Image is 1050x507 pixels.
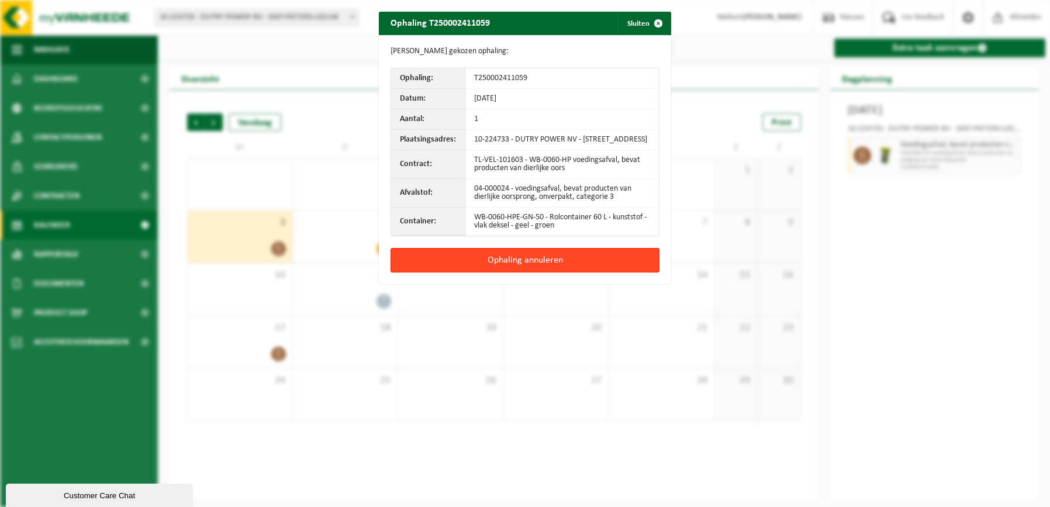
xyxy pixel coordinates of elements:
[391,47,659,56] p: [PERSON_NAME] gekozen ophaling:
[465,109,659,130] td: 1
[465,208,659,236] td: WB-0060-HPE-GN-50 - Rolcontainer 60 L - kunststof - vlak deksel - geel - groen
[465,179,659,208] td: 04-000024 - voedingsafval, bevat producten van dierlijke oorsprong, onverpakt, categorie 3
[6,481,195,507] iframe: chat widget
[391,130,465,150] th: Plaatsingsadres:
[465,68,659,89] td: T250002411059
[379,12,502,34] h2: Ophaling T250002411059
[391,150,465,179] th: Contract:
[391,179,465,208] th: Afvalstof:
[391,248,659,273] button: Ophaling annuleren
[391,109,465,130] th: Aantal:
[465,89,659,109] td: [DATE]
[618,12,670,35] button: Sluiten
[391,208,465,236] th: Container:
[391,68,465,89] th: Ophaling:
[465,130,659,150] td: 10-224733 - DUTRY POWER NV - [STREET_ADDRESS]
[465,150,659,179] td: TL-VEL-101603 - WB-0060-HP voedingsafval, bevat producten van dierlijke oors
[391,89,465,109] th: Datum:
